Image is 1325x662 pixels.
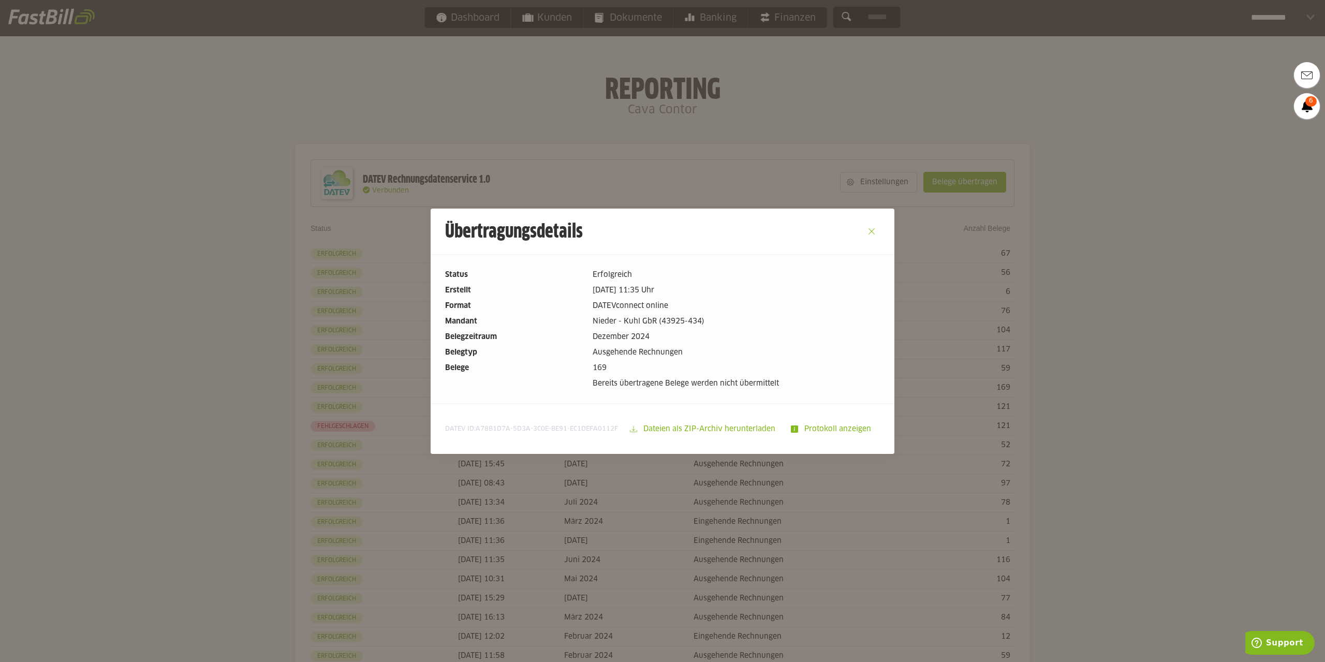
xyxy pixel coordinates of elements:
[593,362,880,374] dd: 169
[445,362,584,374] dt: Belege
[445,425,618,433] span: DATEV ID:
[593,300,880,312] dd: DATEVconnect online
[445,285,584,296] dt: Erstellt
[476,426,618,432] span: A78B1D7A-5D3A-3C0E-BE91-EC1DEFA0112F
[593,347,880,358] dd: Ausgehende Rechnungen
[1305,96,1317,107] span: 6
[445,316,584,327] dt: Mandant
[1294,93,1320,119] a: 6
[623,419,784,439] sl-button: Dateien als ZIP-Archiv herunterladen
[445,300,584,312] dt: Format
[593,378,880,389] dd: Bereits übertragene Belege werden nicht übermittelt
[784,419,880,439] sl-button: Protokoll anzeigen
[593,269,880,281] dd: Erfolgreich
[593,316,880,327] dd: Nieder - Kuhl GbR (43925-434)
[445,331,584,343] dt: Belegzeitraum
[1245,631,1315,657] iframe: Öffnet ein Widget, in dem Sie weitere Informationen finden
[593,331,880,343] dd: Dezember 2024
[445,269,584,281] dt: Status
[593,285,880,296] dd: [DATE] 11:35 Uhr
[445,347,584,358] dt: Belegtyp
